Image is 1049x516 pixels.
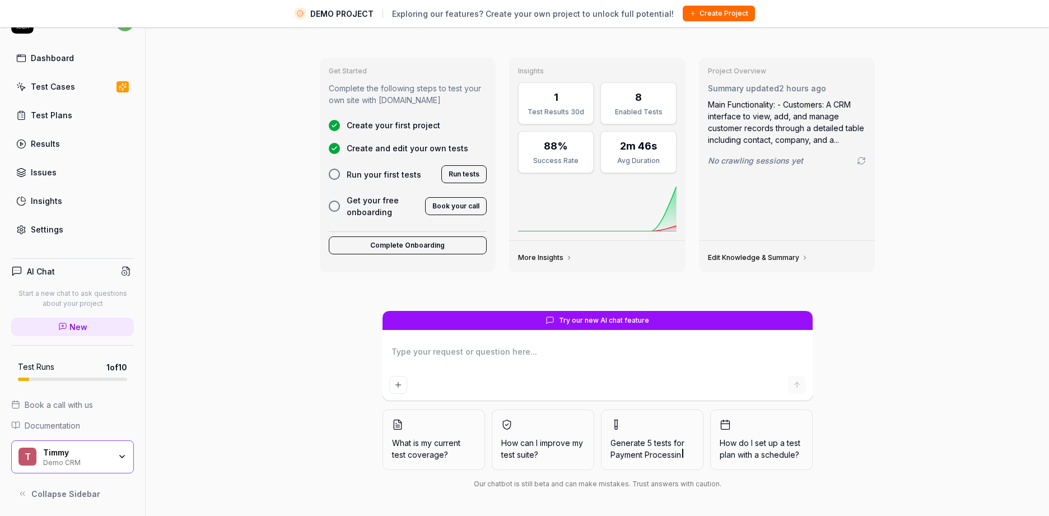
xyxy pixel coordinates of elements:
span: New [69,321,87,333]
p: Complete the following steps to test your own site with [DOMAIN_NAME] [329,82,487,106]
span: How can I improve my test suite? [501,437,585,461]
button: How do I set up a test plan with a schedule? [710,410,813,470]
h3: Project Overview [708,67,866,76]
div: Results [31,138,60,150]
button: Complete Onboarding [329,236,487,254]
a: Book a call with us [11,399,134,411]
span: Create your first project [347,119,440,131]
h5: Test Runs [18,362,54,372]
div: Test Cases [31,81,75,92]
div: 88% [544,138,568,154]
button: How can I improve my test suite? [492,410,594,470]
span: Run your first tests [347,169,421,180]
div: Dashboard [31,52,74,64]
span: Get your free onboarding [347,194,419,218]
a: Edit Knowledge & Summary [708,253,808,262]
div: Success Rate [525,156,586,166]
time: 2 hours ago [779,83,826,93]
a: Issues [11,161,134,183]
a: Insights [11,190,134,212]
span: Payment Processin [610,450,681,459]
a: Book your call [425,199,487,211]
button: Create Project [683,6,755,21]
div: Enabled Tests [608,107,669,117]
button: Generate 5 tests forPayment Processin [601,410,703,470]
div: Our chatbot is still beta and can make mistakes. Trust answers with caution. [383,479,813,489]
span: 1 of 10 [106,361,127,373]
div: 1 [554,90,558,105]
a: More Insights [518,253,572,262]
div: 2m 46s [620,138,657,154]
span: Book a call with us [25,399,93,411]
span: T [18,448,36,466]
div: Test Plans [31,109,72,121]
span: Try our new AI chat feature [559,315,649,326]
div: Settings [31,224,63,235]
a: Documentation [11,420,134,431]
button: What is my current test coverage? [383,410,485,470]
a: Test Cases [11,76,134,97]
div: Demo CRM [43,457,110,466]
span: Collapse Sidebar [31,488,100,500]
span: DEMO PROJECT [310,8,374,20]
div: Timmy [43,448,110,458]
button: Collapse Sidebar [11,482,134,505]
button: TTimmyDemo CRM [11,440,134,474]
h3: Insights [518,67,677,76]
div: Issues [31,166,57,178]
span: Exploring our features? Create your own project to unlock full potential! [392,8,674,20]
span: Summary updated [708,83,779,93]
div: Insights [31,195,62,207]
a: Dashboard [11,47,134,69]
span: How do I set up a test plan with a schedule? [720,437,803,461]
span: No crawling sessions yet [708,155,803,166]
a: Results [11,133,134,155]
h4: AI Chat [27,266,55,277]
div: Avg Duration [608,156,669,166]
h3: Get Started [329,67,487,76]
span: Create and edit your own tests [347,142,468,154]
button: Book your call [425,197,487,215]
button: Add attachment [389,376,407,394]
button: Run tests [441,165,487,183]
a: Settings [11,219,134,240]
span: What is my current test coverage? [392,437,475,461]
span: Generate 5 tests for [610,437,694,461]
div: 8 [635,90,642,105]
a: Run tests [441,168,487,179]
div: Test Results 30d [525,107,586,117]
a: Test Plans [11,104,134,126]
p: Start a new chat to ask questions about your project [11,289,134,309]
span: Documentation [25,420,80,431]
div: Main Functionality: - Customers: A CRM interface to view, add, and manage customer records throug... [708,99,866,146]
a: Go to crawling settings [857,156,866,165]
a: New [11,318,134,336]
